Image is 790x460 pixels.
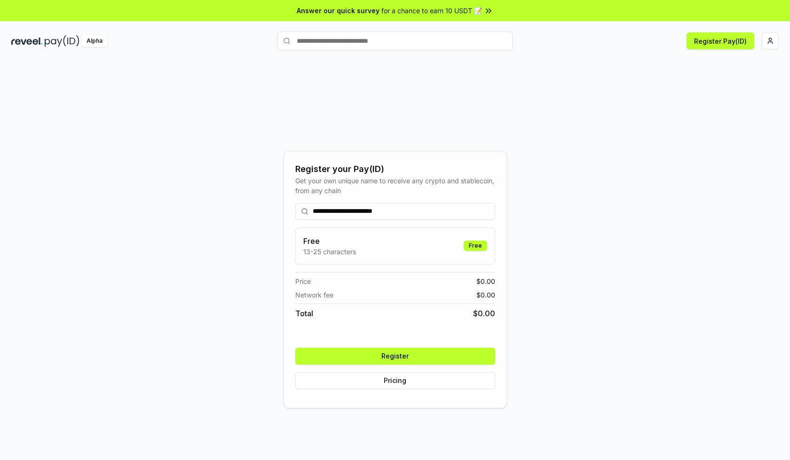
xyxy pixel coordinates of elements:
button: Register [295,348,495,365]
span: for a chance to earn 10 USDT 📝 [381,6,482,16]
span: Answer our quick survey [297,6,379,16]
span: Network fee [295,290,333,300]
p: 13-25 characters [303,247,356,257]
img: pay_id [45,35,79,47]
div: Alpha [81,35,108,47]
span: $ 0.00 [473,308,495,319]
h3: Free [303,235,356,247]
div: Free [464,241,487,251]
span: Price [295,276,311,286]
div: Get your own unique name to receive any crypto and stablecoin, from any chain [295,176,495,195]
img: reveel_dark [11,35,43,47]
span: $ 0.00 [476,276,495,286]
span: $ 0.00 [476,290,495,300]
div: Register your Pay(ID) [295,163,495,176]
button: Register Pay(ID) [687,32,754,49]
button: Pricing [295,372,495,389]
span: Total [295,308,313,319]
